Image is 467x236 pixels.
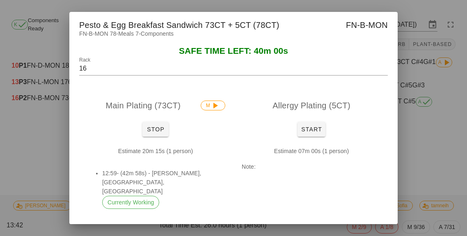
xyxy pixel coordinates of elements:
[235,92,388,119] div: Allergy Plating (5CT)
[298,122,325,137] button: Start
[146,126,165,133] span: Stop
[242,147,381,156] p: Estimate 07m 00s (1 person)
[86,147,225,156] p: Estimate 20m 15s (1 person)
[79,92,232,119] div: Main Plating (73CT)
[108,196,154,209] span: Currently Working
[346,18,388,32] span: FN-B-MON
[242,162,381,171] p: Note:
[301,126,322,133] span: Start
[206,101,220,110] span: M
[102,169,219,209] li: 12:59- (42m 58s) - [PERSON_NAME], [GEOGRAPHIC_DATA], [GEOGRAPHIC_DATA]
[179,46,288,55] span: SAFE TIME LEFT: 40m 00s
[69,12,398,36] div: Pesto & Egg Breakfast Sandwich 73CT + 5CT (78CT)
[142,122,169,137] button: Stop
[79,57,90,63] label: Rack
[69,29,398,46] div: FN-B-MON 78-Meals 7-Components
